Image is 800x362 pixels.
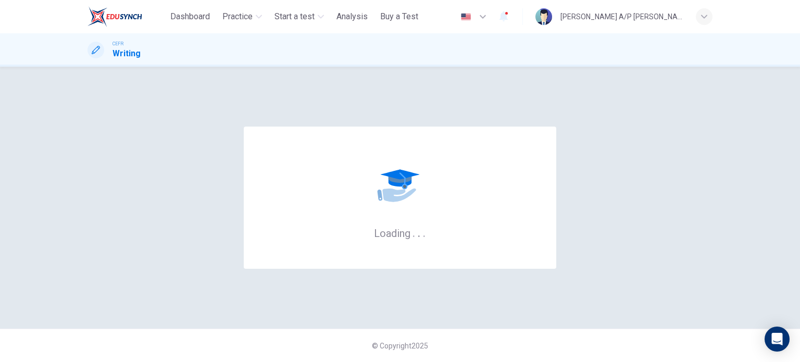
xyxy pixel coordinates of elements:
[332,7,372,26] button: Analysis
[374,226,426,240] h6: Loading
[113,47,141,60] h1: Writing
[765,327,790,352] div: Open Intercom Messenger
[218,7,266,26] button: Practice
[87,6,142,27] img: ELTC logo
[417,223,421,241] h6: .
[336,10,368,23] span: Analysis
[380,10,418,23] span: Buy a Test
[87,6,166,27] a: ELTC logo
[535,8,552,25] img: Profile picture
[412,223,416,241] h6: .
[459,13,472,21] img: en
[170,10,210,23] span: Dashboard
[372,342,428,350] span: © Copyright 2025
[274,10,315,23] span: Start a test
[376,7,422,26] button: Buy a Test
[113,40,123,47] span: CEFR
[560,10,683,23] div: [PERSON_NAME] A/P [PERSON_NAME]
[166,7,214,26] button: Dashboard
[422,223,426,241] h6: .
[270,7,328,26] button: Start a test
[222,10,253,23] span: Practice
